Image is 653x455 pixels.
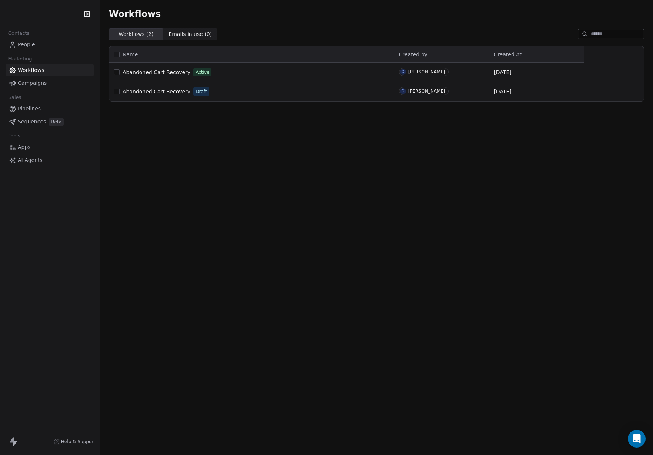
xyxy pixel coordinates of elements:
[408,69,445,74] div: [PERSON_NAME]
[123,69,190,76] a: Abandoned Cart Recovery
[49,118,64,126] span: Beta
[494,52,522,57] span: Created At
[123,88,190,95] a: Abandoned Cart Recovery
[18,143,31,151] span: Apps
[196,69,209,76] span: Active
[6,64,94,76] a: Workflows
[6,39,94,51] a: People
[196,88,207,95] span: Draft
[6,77,94,89] a: Campaigns
[6,116,94,128] a: SequencesBeta
[18,66,44,74] span: Workflows
[18,79,47,87] span: Campaigns
[6,103,94,115] a: Pipelines
[6,141,94,153] a: Apps
[123,69,190,75] span: Abandoned Cart Recovery
[408,89,445,94] div: [PERSON_NAME]
[123,89,190,94] span: Abandoned Cart Recovery
[18,41,35,49] span: People
[628,430,646,448] div: Open Intercom Messenger
[18,105,41,113] span: Pipelines
[123,51,138,59] span: Name
[169,30,212,38] span: Emails in use ( 0 )
[402,69,404,75] div: O
[402,88,404,94] div: O
[5,92,24,103] span: Sales
[18,156,43,164] span: AI Agents
[109,9,161,19] span: Workflows
[5,28,33,39] span: Contacts
[399,52,427,57] span: Created by
[494,69,511,76] span: [DATE]
[5,53,35,64] span: Marketing
[494,88,511,95] span: [DATE]
[6,154,94,166] a: AI Agents
[61,439,95,445] span: Help & Support
[18,118,46,126] span: Sequences
[5,130,23,142] span: Tools
[54,439,95,445] a: Help & Support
